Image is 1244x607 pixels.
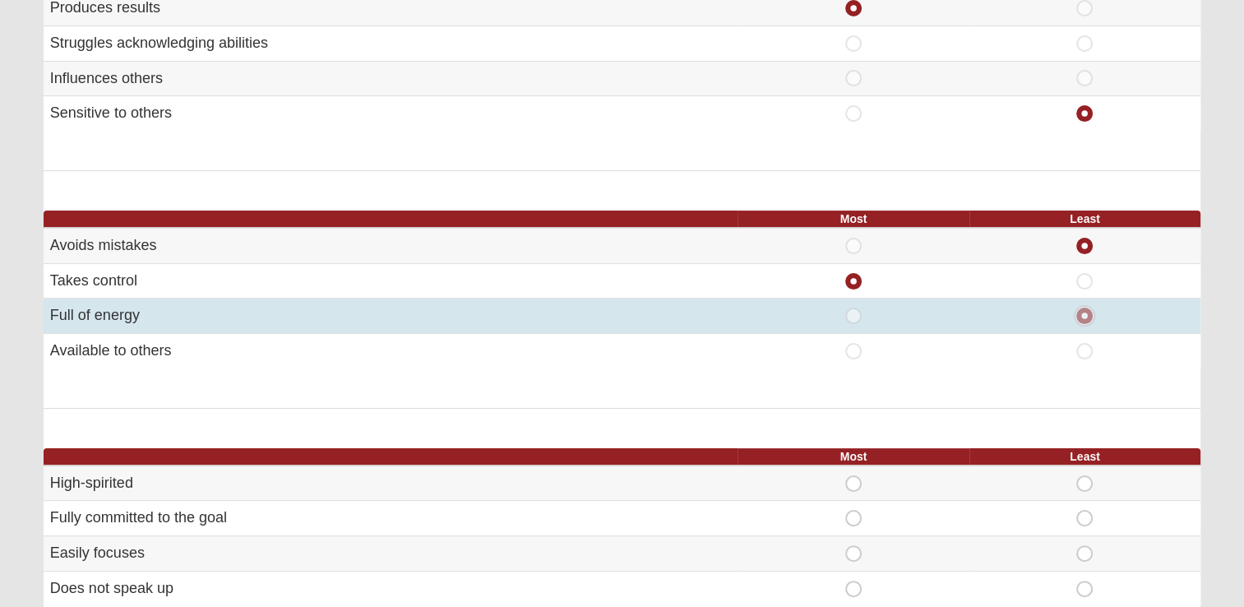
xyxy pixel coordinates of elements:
[44,571,738,605] td: Does not speak up
[738,211,969,228] th: Most
[44,228,738,263] td: Avoids mistakes
[44,25,738,61] td: Struggles acknowledging abilities
[44,263,738,299] td: Takes control
[44,334,738,368] td: Available to others
[44,61,738,96] td: Influences others
[44,96,738,131] td: Sensitive to others
[969,448,1200,466] th: Least
[44,501,738,536] td: Fully committed to the goal
[44,466,738,501] td: High-spirited
[44,299,738,334] td: Full of energy
[969,211,1200,228] th: Least
[738,448,969,466] th: Most
[44,536,738,572] td: Easily focuses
